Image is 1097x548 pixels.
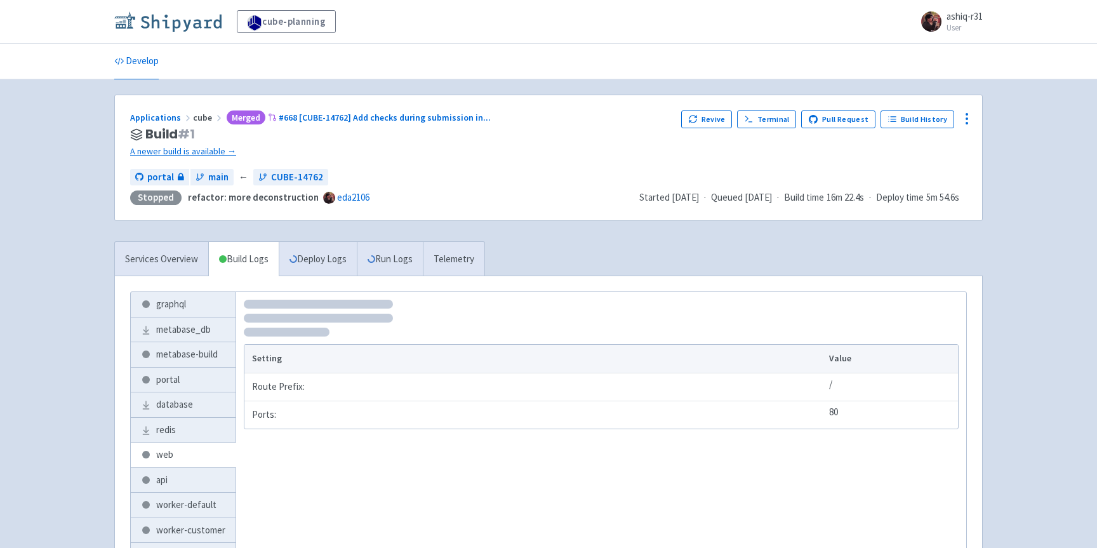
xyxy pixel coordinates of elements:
[190,169,234,186] a: main
[131,493,236,518] a: worker-default
[825,345,958,373] th: Value
[947,10,983,22] span: ashiq-r31
[131,317,236,342] a: metabase_db
[224,112,493,123] a: Merged#668 [CUBE-14762] Add checks during submission in...
[784,190,824,205] span: Build time
[881,110,954,128] a: Build History
[926,190,959,205] span: 5m 54.6s
[337,191,369,203] a: eda2106
[239,170,248,185] span: ←
[227,110,265,125] span: Merged
[193,112,224,123] span: cube
[244,401,825,429] td: Ports:
[825,401,958,429] td: 80
[147,170,174,185] span: portal
[145,127,195,142] span: Build
[131,468,236,493] a: api
[244,345,825,373] th: Setting
[876,190,924,205] span: Deploy time
[131,292,236,317] a: graphql
[423,242,484,277] a: Telemetry
[271,170,323,185] span: CUBE-14762
[237,10,336,33] a: cube-planning
[279,112,491,123] span: #668 [CUBE-14762] Add checks during submission in ...
[131,392,236,417] a: database
[131,368,236,392] a: portal
[825,373,958,401] td: /
[711,191,772,203] span: Queued
[131,418,236,443] a: redis
[115,242,208,277] a: Services Overview
[827,190,864,205] span: 16m 22.4s
[114,44,159,79] a: Develop
[130,169,189,186] a: portal
[801,110,875,128] a: Pull Request
[188,191,319,203] strong: refactor: more deconstruction
[357,242,423,277] a: Run Logs
[737,110,796,128] a: Terminal
[209,242,279,277] a: Build Logs
[130,190,182,205] div: Stopped
[914,11,983,32] a: ashiq-r31 User
[130,144,671,159] a: A newer build is available →
[745,191,772,203] time: [DATE]
[253,169,328,186] a: CUBE-14762
[672,191,699,203] time: [DATE]
[639,191,699,203] span: Started
[114,11,222,32] img: Shipyard logo
[681,110,732,128] button: Revive
[244,373,825,401] td: Route Prefix:
[639,190,967,205] div: · · ·
[947,23,983,32] small: User
[131,342,236,367] a: metabase-build
[131,518,236,543] a: worker-customer
[178,125,195,143] span: # 1
[279,242,357,277] a: Deploy Logs
[130,112,193,123] a: Applications
[131,443,236,467] a: web
[208,170,229,185] span: main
